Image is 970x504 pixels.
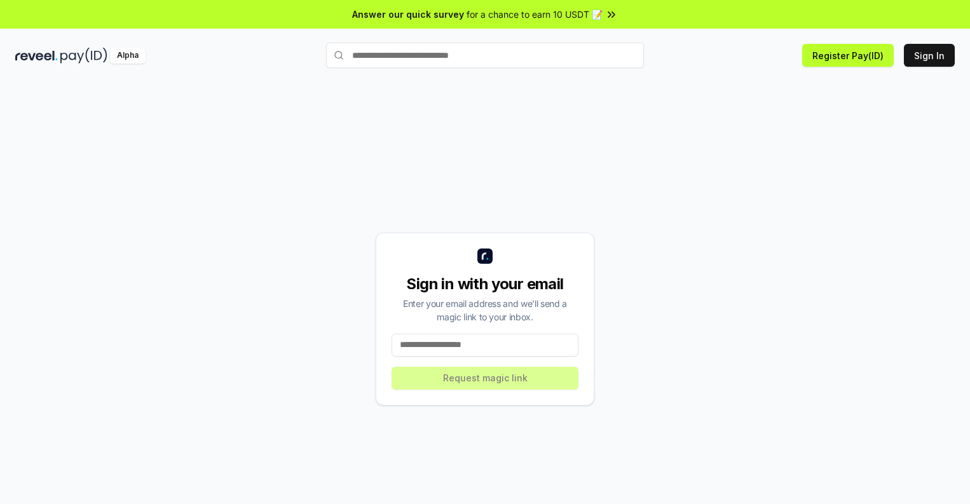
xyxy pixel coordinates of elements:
div: Enter your email address and we’ll send a magic link to your inbox. [392,297,578,324]
span: for a chance to earn 10 USDT 📝 [467,8,603,21]
button: Sign In [904,44,955,67]
div: Sign in with your email [392,274,578,294]
span: Answer our quick survey [352,8,464,21]
img: pay_id [60,48,107,64]
img: reveel_dark [15,48,58,64]
button: Register Pay(ID) [802,44,894,67]
img: logo_small [477,249,493,264]
div: Alpha [110,48,146,64]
